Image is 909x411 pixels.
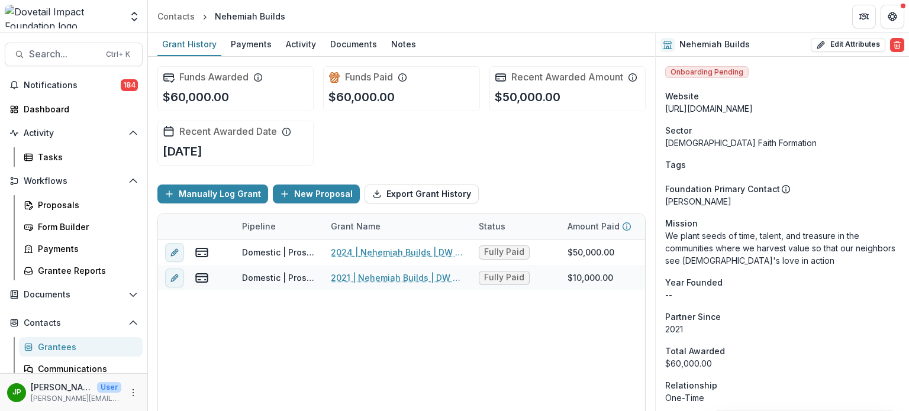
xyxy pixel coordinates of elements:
img: Dovetail Impact Foundation logo [5,5,121,28]
p: $60,000.00 [163,88,229,106]
a: Grant History [157,33,221,56]
p: [DATE] [163,143,202,160]
div: Jason Pittman [12,389,21,396]
button: view-payments [195,245,209,260]
span: Contacts [24,318,124,328]
div: Ctrl + K [104,48,133,61]
div: Domestic | Prospects Pipeline [242,271,317,284]
button: view-payments [195,271,209,285]
div: Dashboard [24,103,133,115]
span: Year Founded [665,276,723,289]
p: [PERSON_NAME] [665,195,900,208]
h2: Recent Awarded Amount [511,72,623,83]
span: Tags [665,158,686,171]
div: Domestic | Prospects Pipeline [242,246,317,258]
div: Proposals [38,199,133,211]
a: Grantee Reports [19,261,143,280]
div: Grant Name [324,220,388,232]
div: Amount Paid [560,213,649,239]
button: Get Help [881,5,904,28]
span: Documents [24,290,124,300]
a: Dashboard [5,99,143,119]
p: One-Time [665,391,900,404]
a: Proposals [19,195,143,215]
a: Notes [386,33,421,56]
a: 2024 | Nehemiah Builds | DW contribution [331,246,465,258]
div: Grant Name [324,213,472,239]
button: Search... [5,43,143,66]
div: $10,000.00 [568,271,613,284]
div: Form Builder [38,221,133,233]
a: Grantees [19,337,143,357]
div: Documents [325,35,382,53]
span: Workflows [24,176,124,186]
h2: Funds Awarded [179,72,249,83]
div: Status [472,220,512,232]
span: Sector [665,124,692,137]
a: Contacts [153,8,199,25]
button: Open Workflows [5,171,143,190]
a: Tasks [19,147,143,167]
p: User [97,382,121,393]
nav: breadcrumb [153,8,290,25]
a: Payments [226,33,276,56]
button: Delete [890,38,904,52]
h2: Recent Awarded Date [179,126,277,137]
span: Website [665,90,699,102]
div: Pipeline [235,220,283,232]
div: $60,000.00 [665,357,900,370]
div: Contacts [157,10,195,22]
span: Relationship [665,379,717,391]
div: Notes [386,35,421,53]
div: Grantee Reports [38,264,133,277]
div: Payments [38,242,133,255]
p: We plant seeds of time, talent, and treasure in the communities where we harvest value so that ou... [665,229,900,267]
a: Documents [325,33,382,56]
p: $60,000.00 [328,88,395,106]
span: Notifications [24,80,121,90]
button: Export Grant History [365,185,479,203]
a: [URL][DOMAIN_NAME] [665,103,753,114]
span: Partner Since [665,310,721,323]
span: Fully Paid [484,247,524,257]
h2: Nehemiah Builds [679,40,750,50]
div: Payments [226,35,276,53]
button: edit [165,243,184,262]
div: Grantees [38,341,133,353]
p: Amount Paid [568,220,620,232]
button: Manually Log Grant [157,185,268,203]
button: edit [165,268,184,287]
button: Open entity switcher [126,5,143,28]
a: Communications [19,359,143,378]
div: Grant History [157,35,221,53]
p: [PERSON_NAME] [31,381,92,393]
p: 2021 [665,323,900,335]
div: Communications [38,363,133,375]
button: Open Contacts [5,313,143,332]
button: Open Activity [5,124,143,143]
button: More [126,386,140,400]
a: Form Builder [19,217,143,237]
a: Payments [19,239,143,258]
a: Activity [281,33,321,56]
button: Notifications184 [5,76,143,95]
button: New Proposal [273,185,360,203]
p: [PERSON_NAME][EMAIL_ADDRESS][DOMAIN_NAME] [31,393,121,404]
span: 184 [121,79,138,91]
div: Status [472,213,560,239]
a: 2021 | Nehemiah Builds | DW Friend | $10K [331,271,465,284]
div: $50,000.00 [568,246,614,258]
div: Pipeline [235,213,324,239]
span: Search... [29,48,99,60]
div: Tasks [38,151,133,163]
button: Open Documents [5,285,143,304]
span: Onboarding Pending [665,66,749,78]
h2: Funds Paid [345,72,393,83]
span: Fully Paid [484,273,524,283]
p: $50,000.00 [495,88,560,106]
span: Activity [24,128,124,138]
